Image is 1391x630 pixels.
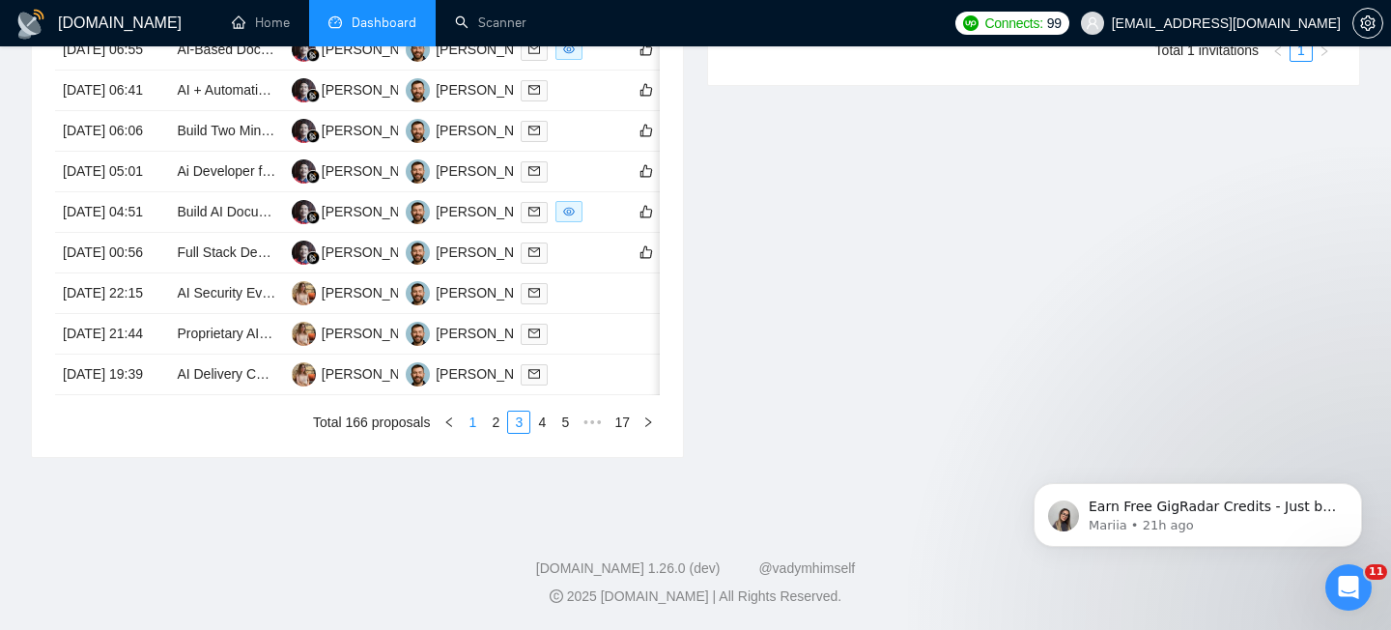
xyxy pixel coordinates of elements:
div: [PERSON_NAME] [436,363,547,385]
td: [DATE] 00:56 [55,233,169,273]
li: Previous Page [438,411,461,434]
img: AV [292,322,316,346]
button: setting [1352,8,1383,39]
img: VK [406,322,430,346]
a: AI + Automation Developer for Real Estate Site Scouting MVP [177,82,548,98]
a: AV[PERSON_NAME] [292,325,433,340]
div: [PERSON_NAME] [322,160,433,182]
span: mail [528,84,540,96]
img: VK [406,38,430,62]
img: gigradar-bm.png [306,211,320,224]
span: eye [563,206,575,217]
img: SS [292,78,316,102]
span: mail [528,368,540,380]
div: [PERSON_NAME] [436,120,547,141]
a: AI Delivery Chatbot Development [177,366,377,382]
a: VK[PERSON_NAME] [406,284,547,300]
a: SS[PERSON_NAME] [292,243,433,259]
td: AI + Automation Developer for Real Estate Site Scouting MVP [169,71,283,111]
li: 17 [608,411,637,434]
button: like [635,159,658,183]
div: [PERSON_NAME] [322,282,433,303]
span: dashboard [328,15,342,29]
span: mail [528,165,540,177]
td: Build AI Document Classification MVP for Pharmaceutical Industry - DeBERTa/Streamlit/Python [169,192,283,233]
td: [DATE] 22:15 [55,273,169,314]
a: 17 [609,412,636,433]
a: AI Security Event Reporter App – Computer Vision & LLM Integration [177,285,589,301]
button: left [438,411,461,434]
a: homeHome [232,14,290,31]
a: AI-Based Document Digitization System Development [177,42,500,57]
span: like [639,204,653,219]
div: [PERSON_NAME] [322,323,433,344]
a: AV[PERSON_NAME] [292,284,433,300]
a: VK[PERSON_NAME] [406,243,547,259]
a: Proprietary AI tool [177,326,284,341]
a: searchScanner [455,14,526,31]
div: [PERSON_NAME] [322,242,433,263]
img: SS [292,159,316,184]
td: [DATE] 21:44 [55,314,169,355]
td: [DATE] 06:06 [55,111,169,152]
li: Total 1 invitations [1155,39,1259,62]
div: [PERSON_NAME] [436,79,547,100]
div: [PERSON_NAME] [322,39,433,60]
td: AI Security Event Reporter App – Computer Vision & LLM Integration [169,273,283,314]
span: setting [1353,15,1382,31]
td: [DATE] 05:01 [55,152,169,192]
div: [PERSON_NAME] [436,282,547,303]
li: 4 [530,411,554,434]
a: SS[PERSON_NAME] [292,203,433,218]
li: Next Page [637,411,660,434]
iframe: Intercom notifications message [1005,443,1391,578]
span: left [443,416,455,428]
span: like [639,244,653,260]
a: Full Stack Developer for AI SAAS website [177,244,426,260]
a: SS[PERSON_NAME] [292,162,433,178]
div: [PERSON_NAME] [436,323,547,344]
div: [PERSON_NAME] [322,363,433,385]
td: [DATE] 04:51 [55,192,169,233]
span: mail [528,43,540,55]
img: VK [406,281,430,305]
li: Next Page [1313,39,1336,62]
li: 2 [484,411,507,434]
a: 4 [531,412,553,433]
td: Full Stack Developer for AI SAAS website [169,233,283,273]
div: [PERSON_NAME] [322,79,433,100]
div: [PERSON_NAME] [436,160,547,182]
img: AV [292,281,316,305]
td: [DATE] 06:41 [55,71,169,111]
div: [PERSON_NAME] [322,201,433,222]
span: mail [528,125,540,136]
a: Build AI Document Classification MVP for Pharmaceutical Industry - DeBERTa/Streamlit/Python [177,204,747,219]
td: [DATE] 06:55 [55,30,169,71]
li: Next 5 Pages [577,411,608,434]
button: like [635,119,658,142]
img: VK [406,159,430,184]
img: gigradar-bm.png [306,48,320,62]
span: ••• [577,411,608,434]
div: [PERSON_NAME] [436,201,547,222]
span: Dashboard [352,14,416,31]
span: 11 [1365,564,1387,580]
span: mail [528,287,540,299]
a: SS[PERSON_NAME] [292,81,433,97]
li: Total 166 proposals [313,411,430,434]
img: gigradar-bm.png [306,129,320,143]
button: like [635,241,658,264]
span: like [639,82,653,98]
a: VK[PERSON_NAME] [406,81,547,97]
a: @vadymhimself [758,560,855,576]
a: Ai Developer for Emotionally Intelligent MVP (Stealth-Mode Wellness Startup) [177,163,640,179]
a: VK[PERSON_NAME] [406,41,547,56]
button: like [635,38,658,61]
img: gigradar-bm.png [306,251,320,265]
span: mail [528,328,540,339]
a: 3 [508,412,529,433]
div: 2025 [DOMAIN_NAME] | All Rights Reserved. [15,587,1376,607]
td: [DATE] 19:39 [55,355,169,395]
